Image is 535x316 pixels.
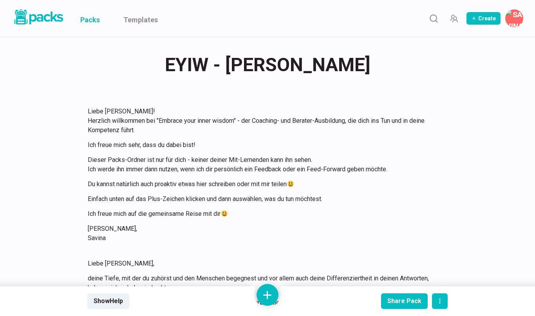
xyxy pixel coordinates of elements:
button: ShowHelp [87,293,129,309]
a: Packs logo [12,8,65,29]
button: Manage Team Invites [446,11,462,26]
p: Ich freue mich sehr, dass du dabei bist! [88,140,438,150]
p: [PERSON_NAME], Savina [88,224,438,243]
p: Liebe [PERSON_NAME], [88,259,438,268]
button: Search [426,11,441,26]
div: Share Pack [387,297,421,305]
p: Liebe [PERSON_NAME]! Herzlich willkommen bei "Embrace your inner wisdom" - der Coaching- und Bera... [88,107,438,135]
img: Packs logo [12,8,65,26]
button: Savina Tilmann [505,9,523,27]
img: 😃 [221,210,228,217]
button: actions [432,293,448,309]
button: Create Pack [466,12,501,25]
button: Share Pack [381,293,428,309]
p: Einfach unten auf das Plus-Zeichen klicken und dann auswählen, was du tun möchtest. [88,194,438,204]
p: Du kannst natürlich auch proaktiv etwas hier schreiben oder mit mir teilen [88,180,438,189]
p: Ich freue mich auf die gemeinsame Reise mit dir [88,209,438,219]
p: deine Tiefe, mit der du zuhörst und den Menschen begegnest und vor allem auch deine Differenziert... [88,274,438,293]
p: Dieser Packs-Ordner ist nur für dich - keiner deiner Mit-Lernenden kann ihn sehen. Ich werde ihn ... [88,155,438,174]
img: 😃 [287,181,294,187]
span: EYIW - [PERSON_NAME] [165,50,371,80]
